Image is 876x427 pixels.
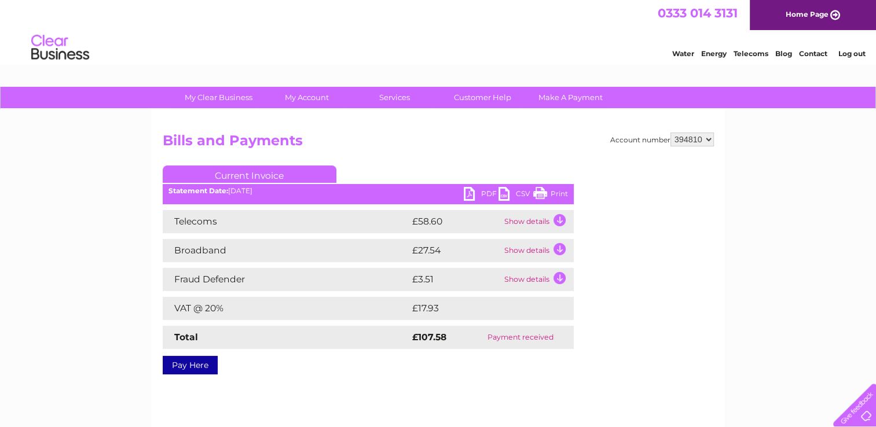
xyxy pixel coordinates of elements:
div: Account number [610,132,714,146]
strong: Total [174,332,198,343]
a: CSV [499,187,533,204]
a: My Clear Business [171,87,266,108]
a: My Account [259,87,354,108]
b: Statement Date: [168,186,228,195]
td: Telecoms [163,210,409,233]
td: Show details [501,268,574,291]
strong: £107.58 [412,332,446,343]
a: Water [672,49,694,58]
td: Payment received [468,326,573,349]
a: 0333 014 3131 [658,6,738,20]
td: £27.54 [409,239,501,262]
a: Log out [838,49,865,58]
a: Pay Here [163,356,218,374]
td: Fraud Defender [163,268,409,291]
a: Contact [799,49,827,58]
a: PDF [464,187,499,204]
td: Show details [501,210,574,233]
img: logo.png [31,30,90,65]
a: Customer Help [435,87,530,108]
a: Make A Payment [523,87,618,108]
div: [DATE] [163,187,574,195]
td: £3.51 [409,268,501,291]
td: Show details [501,239,574,262]
h2: Bills and Payments [163,132,714,154]
td: Broadband [163,239,409,262]
a: Telecoms [734,49,768,58]
a: Energy [701,49,727,58]
td: £17.93 [409,297,549,320]
a: Current Invoice [163,165,336,183]
a: Services [347,87,442,108]
td: VAT @ 20% [163,297,409,320]
div: Clear Business is a trading name of Verastar Limited (registered in [GEOGRAPHIC_DATA] No. 3667643... [165,6,712,56]
a: Blog [775,49,792,58]
a: Print [533,187,568,204]
td: £58.60 [409,210,501,233]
